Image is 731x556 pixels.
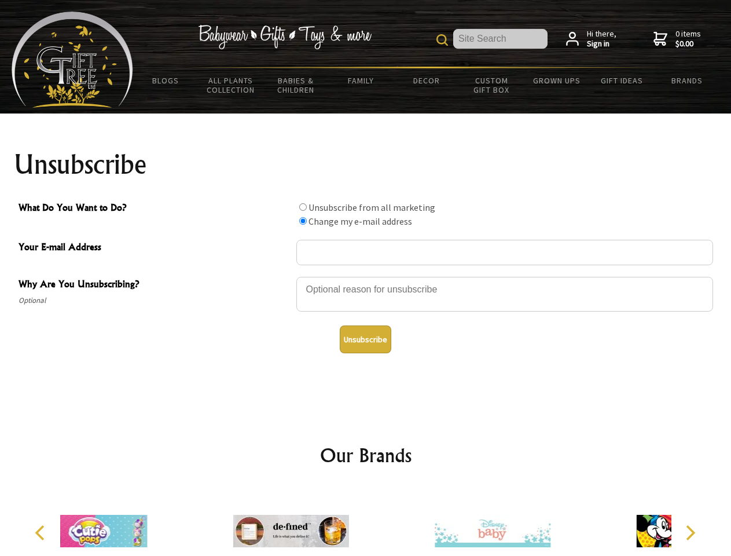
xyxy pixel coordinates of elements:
span: What Do You Want to Do? [19,200,291,217]
strong: Sign in [587,39,616,49]
a: Babies & Children [263,68,329,102]
a: BLOGS [133,68,199,93]
input: Site Search [453,29,548,49]
textarea: Why Are You Unsubscribing? [296,277,713,312]
span: Hi there, [587,29,616,49]
span: Optional [19,294,291,308]
a: Gift Ideas [589,68,655,93]
img: product search [436,34,448,46]
a: All Plants Collection [199,68,264,102]
span: Why Are You Unsubscribing? [19,277,291,294]
label: Change my e-mail address [308,215,412,227]
input: Your E-mail Address [296,240,713,265]
input: What Do You Want to Do? [299,217,307,225]
a: Custom Gift Box [459,68,524,102]
input: What Do You Want to Do? [299,203,307,211]
button: Next [677,520,703,546]
img: Babywear - Gifts - Toys & more [198,25,372,49]
a: Brands [655,68,720,93]
button: Unsubscribe [340,325,391,353]
a: 0 items$0.00 [653,29,701,49]
strong: $0.00 [675,39,701,49]
a: Decor [394,68,459,93]
h1: Unsubscribe [14,151,718,178]
a: Hi there,Sign in [566,29,616,49]
a: Grown Ups [524,68,589,93]
span: Your E-mail Address [19,240,291,257]
a: Family [329,68,394,93]
h2: Our Brands [23,441,708,469]
button: Previous [29,520,54,546]
img: Babyware - Gifts - Toys and more... [12,12,133,108]
span: 0 items [675,28,701,49]
label: Unsubscribe from all marketing [308,202,435,213]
